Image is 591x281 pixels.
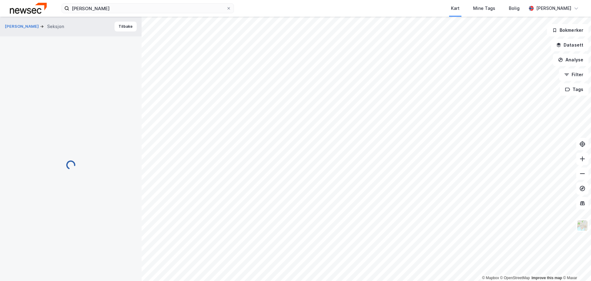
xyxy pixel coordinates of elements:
[451,5,460,12] div: Kart
[532,276,562,280] a: Improve this map
[551,39,589,51] button: Datasett
[559,68,589,81] button: Filter
[509,5,520,12] div: Bolig
[482,276,499,280] a: Mapbox
[5,23,40,30] button: [PERSON_NAME]
[560,83,589,96] button: Tags
[10,3,47,14] img: newsec-logo.f6e21ccffca1b3a03d2d.png
[66,160,76,170] img: spinner.a6d8c91a73a9ac5275cf975e30b51cfb.svg
[553,54,589,66] button: Analyse
[536,5,571,12] div: [PERSON_NAME]
[560,251,591,281] iframe: Chat Widget
[115,22,137,31] button: Tilbake
[500,276,530,280] a: OpenStreetMap
[69,4,226,13] input: Søk på adresse, matrikkel, gårdeiere, leietakere eller personer
[547,24,589,36] button: Bokmerker
[473,5,495,12] div: Mine Tags
[47,23,64,30] div: Seksjon
[577,220,588,231] img: Z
